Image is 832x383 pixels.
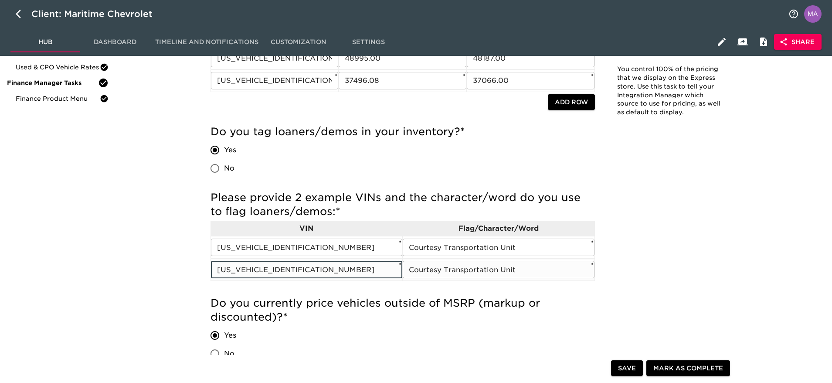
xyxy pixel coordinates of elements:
span: Yes [224,330,236,341]
span: Mark as Complete [653,363,723,374]
button: Client View [732,31,753,52]
span: Add Row [555,97,588,108]
span: Finance Manager Tasks [7,79,98,87]
span: Save [618,363,636,374]
span: Used & CPO Vehicle Rates [16,63,100,72]
span: Yes [224,145,236,155]
span: Customization [269,37,328,48]
span: Finance Product Menu [16,94,100,103]
button: Internal Notes and Comments [753,31,774,52]
span: Dashboard [85,37,145,48]
span: No [224,349,234,359]
span: Share [781,37,815,48]
p: You control 100% of the pricing that we display on the Express store. Use this task to tell your ... [617,65,722,117]
button: notifications [783,3,804,24]
span: No [224,163,234,174]
span: Settings [339,37,398,48]
h5: Do you currently price vehicles outside of MSRP (markup or discounted)? [211,296,595,324]
button: Edit Hub [711,31,732,52]
button: Share [774,34,822,50]
img: Profile [804,5,822,23]
h5: Please provide 2 example VINs and the character/word do you use to flag loaners/demos: [211,191,595,219]
button: Mark as Complete [646,360,730,376]
div: Client: Maritime Chevrolet [31,7,165,21]
h5: Do you tag loaners/demos in your inventory? [211,125,595,139]
span: Timeline and Notifications [155,37,258,48]
span: Hub [16,37,75,48]
button: Save [611,360,643,376]
button: Add Row [548,94,595,110]
p: Flag/Character/Word [403,223,594,234]
p: VIN [211,223,403,234]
